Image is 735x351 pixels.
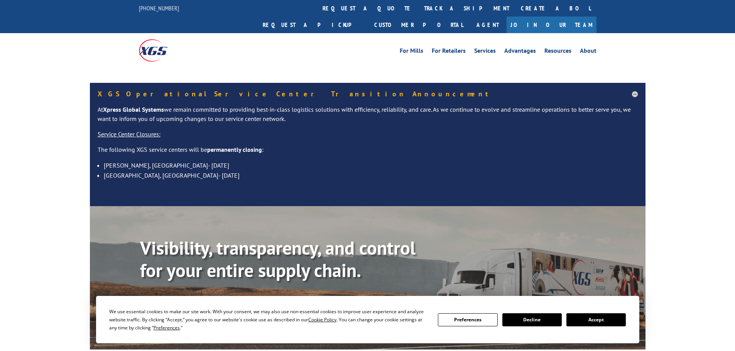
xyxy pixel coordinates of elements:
[368,17,469,33] a: Customer Portal
[98,91,638,97] h5: XGS Operational Service Center Transition Announcement
[103,106,164,113] strong: Xpress Global Systems
[507,17,596,33] a: Join Our Team
[308,316,336,323] span: Cookie Policy
[154,324,180,331] span: Preferences
[139,4,179,12] a: [PHONE_NUMBER]
[140,236,416,282] b: Visibility, transparency, and control for your entire supply chain.
[469,17,507,33] a: Agent
[502,313,562,326] button: Decline
[98,145,638,161] p: The following XGS service centers will be :
[432,48,466,56] a: For Retailers
[566,313,626,326] button: Accept
[104,170,638,180] li: [GEOGRAPHIC_DATA], [GEOGRAPHIC_DATA]- [DATE]
[96,296,639,343] div: Cookie Consent Prompt
[504,48,536,56] a: Advantages
[109,307,429,332] div: We use essential cookies to make our site work. With your consent, we may also use non-essential ...
[580,48,596,56] a: About
[98,105,638,130] p: At we remain committed to providing best-in-class logistics solutions with efficiency, reliabilit...
[104,160,638,170] li: [PERSON_NAME], [GEOGRAPHIC_DATA]- [DATE]
[474,48,496,56] a: Services
[257,17,368,33] a: Request a pickup
[207,146,262,153] strong: permanently closing
[400,48,423,56] a: For Mills
[438,313,497,326] button: Preferences
[98,130,161,138] u: Service Center Closures:
[544,48,571,56] a: Resources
